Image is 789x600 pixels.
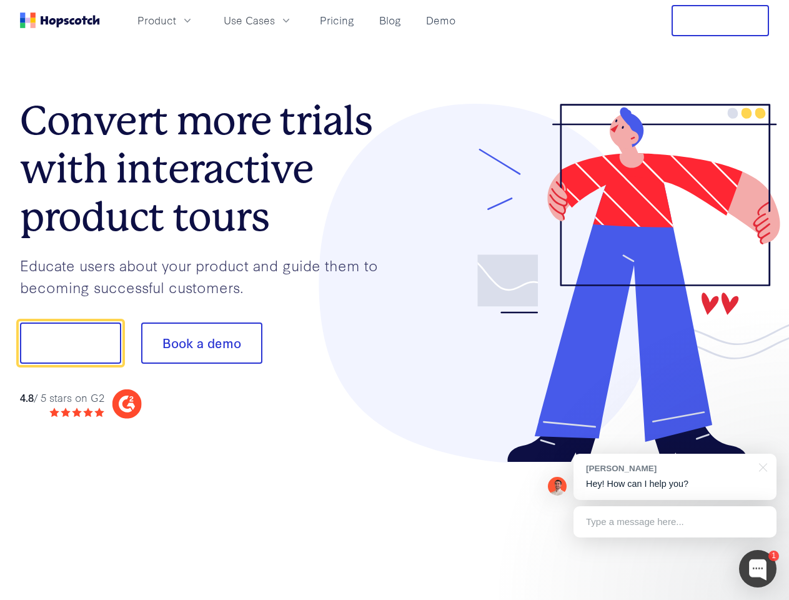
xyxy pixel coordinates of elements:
button: Product [130,10,201,31]
a: Demo [421,10,460,31]
h1: Convert more trials with interactive product tours [20,97,395,241]
p: Educate users about your product and guide them to becoming successful customers. [20,254,395,297]
div: / 5 stars on G2 [20,390,104,406]
button: Book a demo [141,322,262,364]
a: Pricing [315,10,359,31]
span: Product [137,12,176,28]
div: 1 [768,551,779,561]
button: Show me! [20,322,121,364]
a: Blog [374,10,406,31]
button: Use Cases [216,10,300,31]
p: Hey! How can I help you? [586,477,764,491]
span: Use Cases [224,12,275,28]
strong: 4.8 [20,390,34,404]
div: Type a message here... [573,506,777,537]
img: Mark Spera [548,477,567,496]
div: [PERSON_NAME] [586,462,752,474]
button: Free Trial [672,5,769,36]
a: Home [20,12,100,28]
